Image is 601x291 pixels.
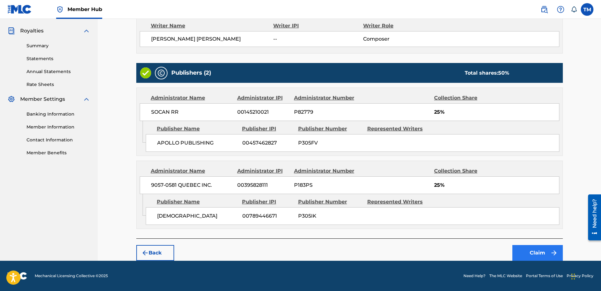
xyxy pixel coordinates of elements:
[157,125,237,133] div: Publisher Name
[141,249,149,257] img: 7ee5dd4eb1f8a8e3ef2f.svg
[242,139,293,147] span: 00457462827
[298,198,362,206] div: Publisher Number
[237,167,289,175] div: Administrator IPI
[83,27,90,35] img: expand
[8,27,15,35] img: Royalties
[151,35,274,43] span: [PERSON_NAME] [PERSON_NAME]
[151,22,274,30] div: Writer Name
[367,198,432,206] div: Represented Writers
[294,167,359,175] div: Administrator Number
[27,43,90,49] a: Summary
[242,125,293,133] div: Publisher IPI
[237,94,289,102] div: Administrator IPI
[569,261,601,291] div: Widget de chat
[151,108,233,116] span: SOCAN RR
[151,181,233,189] span: 9057-0581 QUEBEC INC.
[8,95,15,103] img: Member Settings
[273,22,363,30] div: Writer IPI
[27,137,90,143] a: Contact Information
[27,150,90,156] a: Member Benefits
[434,181,559,189] span: 25%
[20,27,44,35] span: Royalties
[68,6,102,13] span: Member Hub
[363,35,445,43] span: Composer
[140,67,151,78] img: Valid
[571,6,577,13] div: Notifications
[242,198,293,206] div: Publisher IPI
[157,69,165,77] img: Publishers
[27,55,90,62] a: Statements
[363,22,445,30] div: Writer Role
[294,108,359,116] span: P82779
[434,94,495,102] div: Collection Share
[27,124,90,130] a: Member Information
[540,6,548,13] img: search
[8,272,27,280] img: logo
[157,212,238,220] span: [DEMOGRAPHIC_DATA]
[298,212,362,220] span: P305IK
[434,167,495,175] div: Collection Share
[550,249,558,257] img: f7272a7cc735f4ea7f67.svg
[136,245,174,261] button: Back
[157,198,237,206] div: Publisher Name
[237,108,289,116] span: 00145210021
[27,81,90,88] a: Rate Sheets
[56,6,64,13] img: Top Rightsholder
[294,181,359,189] span: P183PS
[512,245,563,261] button: Claim
[273,35,363,43] span: --
[489,273,522,279] a: The MLC Website
[538,3,551,16] a: Public Search
[151,94,233,102] div: Administrator Name
[171,69,211,77] h5: Publishers (2)
[463,273,486,279] a: Need Help?
[157,139,238,147] span: APOLLO PUBLISHING
[571,267,575,286] div: Glisser
[151,167,233,175] div: Administrator Name
[434,108,559,116] span: 25%
[298,139,362,147] span: P305FV
[27,68,90,75] a: Annual Statements
[237,181,289,189] span: 00395828111
[298,125,362,133] div: Publisher Number
[8,5,32,14] img: MLC Logo
[581,3,593,16] div: User Menu
[583,192,601,243] iframe: Resource Center
[498,70,509,76] span: 50 %
[465,69,509,77] div: Total shares:
[569,261,601,291] iframe: Chat Widget
[526,273,563,279] a: Portal Terms of Use
[242,212,293,220] span: 00789446671
[367,125,432,133] div: Represented Writers
[567,273,593,279] a: Privacy Policy
[35,273,108,279] span: Mechanical Licensing Collective © 2025
[294,94,359,102] div: Administrator Number
[557,6,564,13] img: help
[27,111,90,117] a: Banking Information
[20,95,65,103] span: Member Settings
[554,3,567,16] div: Help
[83,95,90,103] img: expand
